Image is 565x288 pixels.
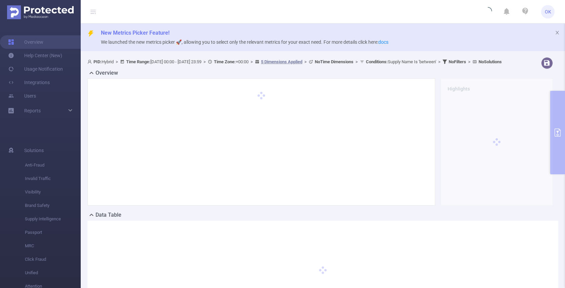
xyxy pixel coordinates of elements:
span: We launched the new metrics picker 🚀, allowing you to select only the relevant metrics for your e... [101,39,388,45]
h2: Data Table [96,211,121,219]
i: icon: user [87,60,93,64]
a: Reports [24,104,41,117]
span: Visibility [25,185,81,199]
i: icon: close [555,30,560,35]
span: > [114,59,120,64]
a: Users [8,89,36,103]
span: Solutions [24,144,44,157]
a: Overview [8,35,43,49]
span: Reports [24,108,41,113]
button: icon: close [555,29,560,36]
b: PID: [93,59,102,64]
i: icon: loading [484,7,492,16]
b: No Time Dimensions [315,59,353,64]
h2: Overview [96,69,118,77]
a: Integrations [8,76,50,89]
span: OK [545,5,551,19]
b: Time Range: [126,59,150,64]
a: docs [378,39,388,45]
span: Supply Intelligence [25,212,81,226]
b: No Solutions [479,59,502,64]
span: MRC [25,239,81,253]
b: Conditions : [366,59,388,64]
i: icon: thunderbolt [87,30,94,37]
a: Usage Notification [8,62,63,76]
span: Supply Name Is 'between' [366,59,436,64]
span: Click Fraud [25,253,81,266]
span: > [353,59,360,64]
a: Help Center (New) [8,49,62,62]
b: Time Zone: [214,59,236,64]
span: Unified [25,266,81,280]
b: No Filters [449,59,466,64]
span: > [249,59,255,64]
span: > [466,59,473,64]
img: Protected Media [7,5,74,19]
span: Passport [25,226,81,239]
span: Brand Safety [25,199,81,212]
u: 5 Dimensions Applied [261,59,302,64]
span: Hybrid [DATE] 00:00 - [DATE] 23:59 +00:00 [87,59,502,64]
span: New Metrics Picker Feature! [101,30,169,36]
span: > [201,59,208,64]
span: > [436,59,443,64]
span: Invalid Traffic [25,172,81,185]
span: Anti-Fraud [25,158,81,172]
span: > [302,59,309,64]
